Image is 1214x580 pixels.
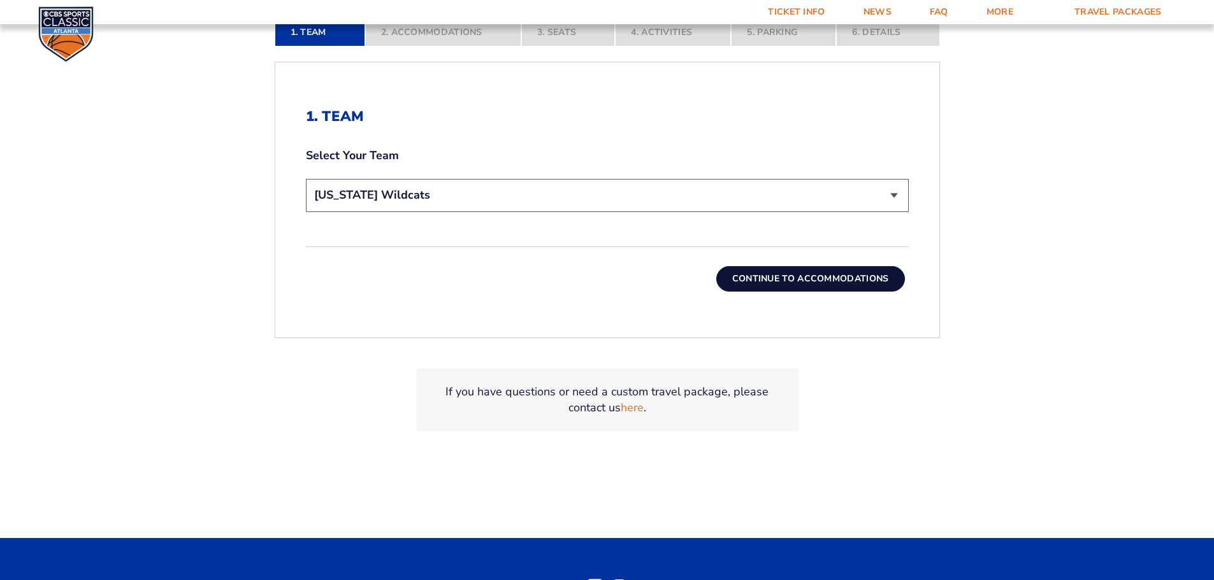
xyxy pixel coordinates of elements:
[431,384,783,416] p: If you have questions or need a custom travel package, please contact us .
[306,108,909,125] h2: 1. Team
[621,400,644,416] a: here
[716,266,905,292] button: Continue To Accommodations
[306,148,909,164] label: Select Your Team
[38,6,94,62] img: CBS Sports Classic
